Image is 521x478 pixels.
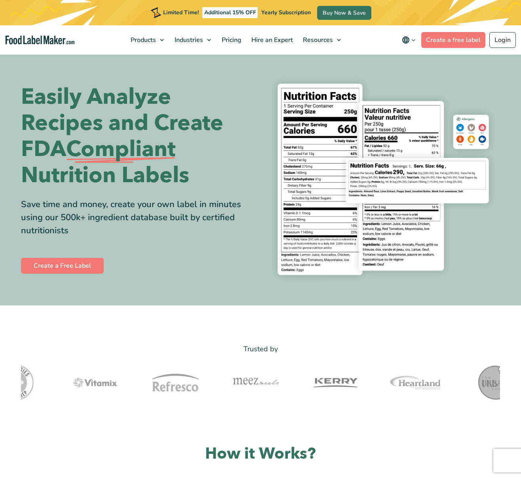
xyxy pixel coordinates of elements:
[202,7,258,18] span: Additional 15% OFF
[421,32,485,48] a: Create a free label
[21,343,500,355] p: Trusted by
[21,444,500,464] h2: How it Works?
[128,36,157,44] span: Products
[172,36,204,44] span: Industries
[317,6,371,20] a: Buy Now & Save
[247,25,296,55] a: Hire an Expert
[126,25,168,55] a: Products
[21,84,255,189] h1: Easily Analyze Recipes and Create FDA Nutrition Labels
[219,36,242,44] span: Pricing
[170,25,215,55] a: Industries
[163,9,199,16] span: Limited Time!
[21,198,255,237] div: Save time and money, create your own label in minutes using our 500k+ ingredient database built b...
[298,25,345,55] a: Resources
[217,25,245,55] a: Pricing
[261,9,311,16] span: Yearly Subscription
[300,36,334,44] span: Resources
[21,258,104,274] a: Create a Free Label
[489,32,516,48] a: Login
[66,136,175,162] span: Compliant
[249,36,294,44] span: Hire an Expert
